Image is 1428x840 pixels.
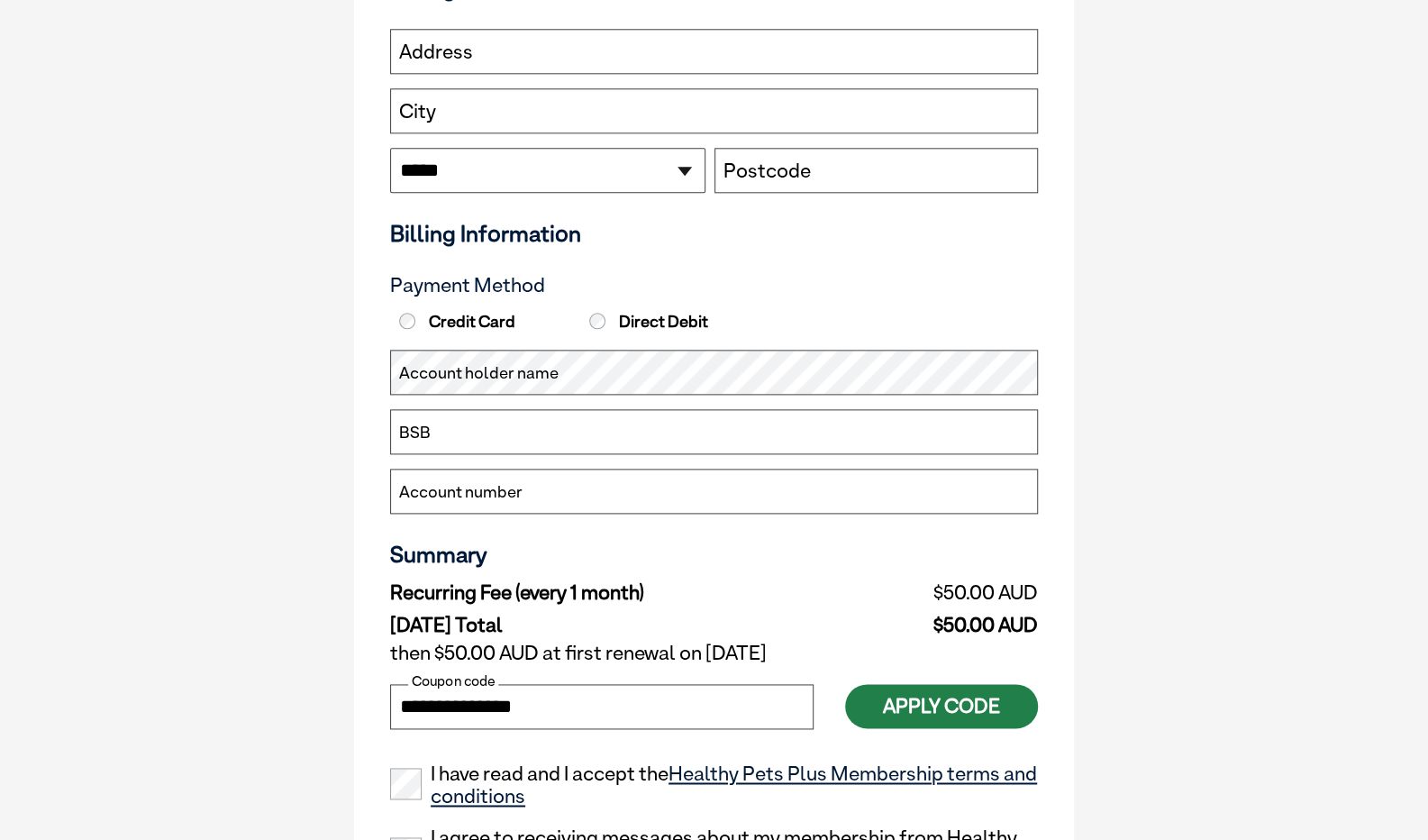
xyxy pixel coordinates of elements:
a: Healthy Pets Plus Membership terms and conditions [431,762,1037,808]
h3: Payment Method [390,274,1038,297]
td: Recurring Fee (every 1 month) [390,577,846,609]
td: [DATE] Total [390,609,846,637]
h3: Summary [390,541,1038,568]
td: then $50.00 AUD at first renewal on [DATE] [390,637,1038,670]
label: I have read and I accept the [390,762,1038,809]
td: $50.00 AUD [846,609,1038,637]
label: City [399,100,436,123]
input: Credit Card [399,313,415,329]
label: BSB [399,421,431,444]
label: Address [399,41,473,64]
button: Apply Code [845,684,1038,728]
label: Account number [399,480,523,504]
input: Direct Debit [589,313,605,329]
label: Credit Card [395,312,580,332]
label: Coupon code [408,672,498,689]
label: Postcode [723,160,811,183]
label: Account holder name [399,361,559,385]
label: Direct Debit [585,312,770,332]
td: $50.00 AUD [846,577,1038,609]
h3: Billing Information [390,220,1038,247]
input: I have read and I accept theHealthy Pets Plus Membership terms and conditions [390,768,422,799]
